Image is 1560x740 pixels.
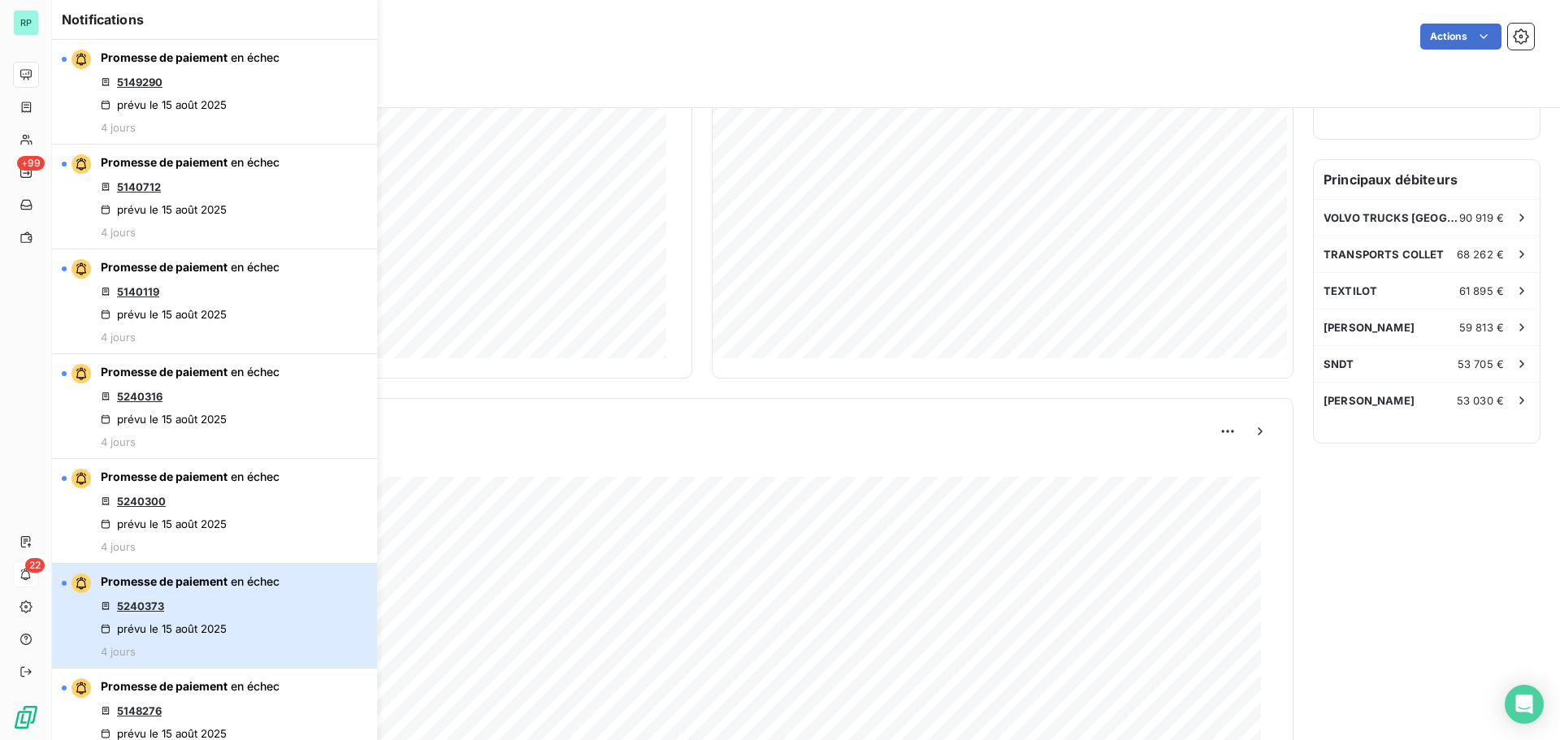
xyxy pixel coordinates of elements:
span: 53 705 € [1458,357,1504,370]
span: SNDT [1324,357,1354,370]
span: en échec [231,50,279,64]
div: prévu le 15 août 2025 [101,727,227,740]
a: 5240300 [117,495,166,508]
div: prévu le 15 août 2025 [101,413,227,426]
button: Promesse de paiement en échec5149290prévu le 15 août 20254 jours [52,40,377,145]
a: 5140119 [117,285,159,298]
button: Promesse de paiement en échec5240300prévu le 15 août 20254 jours [52,459,377,564]
button: Promesse de paiement en échec5140119prévu le 15 août 20254 jours [52,249,377,354]
button: Promesse de paiement en échec5240373prévu le 15 août 20254 jours [52,564,377,669]
span: Promesse de paiement [101,260,227,274]
span: Promesse de paiement [101,470,227,483]
span: 22 [25,558,45,573]
span: Promesse de paiement [101,155,227,169]
h6: Principaux débiteurs [1314,160,1540,199]
div: prévu le 15 août 2025 [101,517,227,530]
span: en échec [231,260,279,274]
span: en échec [231,679,279,693]
a: 5140712 [117,180,161,193]
span: [PERSON_NAME] [1324,394,1415,407]
span: 61 895 € [1459,284,1504,297]
span: en échec [231,155,279,169]
a: 5240373 [117,599,164,612]
span: 4 jours [101,121,136,134]
span: 4 jours [101,331,136,344]
a: 5148276 [117,704,162,717]
div: prévu le 15 août 2025 [101,622,227,635]
a: 5149290 [117,76,162,89]
span: VOLVO TRUCKS [GEOGRAPHIC_DATA] [1324,211,1459,224]
span: +99 [17,156,45,171]
a: 5240316 [117,390,162,403]
span: TEXTILOT [1324,284,1377,297]
button: Promesse de paiement en échec5240316prévu le 15 août 20254 jours [52,354,377,459]
span: 59 813 € [1459,321,1504,334]
span: Promesse de paiement [101,574,227,588]
span: 90 919 € [1459,211,1504,224]
span: Promesse de paiement [101,679,227,693]
span: en échec [231,574,279,588]
img: Logo LeanPay [13,704,39,730]
span: en échec [231,365,279,379]
span: 4 jours [101,645,136,658]
a: +99 [13,159,38,185]
span: Promesse de paiement [101,50,227,64]
span: [PERSON_NAME] [1324,321,1415,334]
h6: Notifications [62,10,367,29]
span: 53 030 € [1457,394,1504,407]
span: 68 262 € [1457,248,1504,261]
span: TRANSPORTS COLLET [1324,248,1445,261]
span: 4 jours [101,435,136,448]
div: prévu le 15 août 2025 [101,98,227,111]
button: Actions [1420,24,1501,50]
div: RP [13,10,39,36]
span: en échec [231,470,279,483]
div: Open Intercom Messenger [1505,685,1544,724]
span: 4 jours [101,226,136,239]
span: Promesse de paiement [101,365,227,379]
div: prévu le 15 août 2025 [101,203,227,216]
button: Promesse de paiement en échec5140712prévu le 15 août 20254 jours [52,145,377,249]
span: 4 jours [101,540,136,553]
div: prévu le 15 août 2025 [101,308,227,321]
